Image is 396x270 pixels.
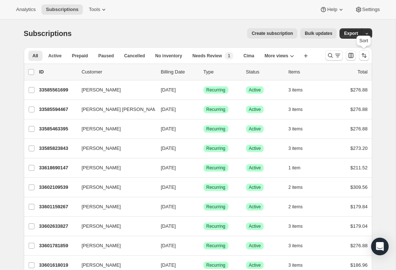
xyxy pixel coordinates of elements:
span: Tools [89,7,100,12]
span: Active [48,53,62,59]
span: $276.88 [351,87,368,93]
span: [PERSON_NAME] [82,164,121,172]
span: Active [249,262,261,268]
span: Active [249,145,261,151]
span: Settings [362,7,380,12]
p: 33601159267 [39,203,76,210]
span: Recurring [206,126,225,132]
button: 3 items [289,124,311,134]
div: 33585823843[PERSON_NAME][DATE]SuccessRecurringSuccessActive3 items$273.20 [39,143,368,154]
button: [PERSON_NAME] [77,143,151,154]
button: [PERSON_NAME] [77,220,151,232]
p: 33602109539 [39,184,76,191]
span: 2 items [289,204,303,210]
button: [PERSON_NAME] [77,240,151,252]
span: Active [249,126,261,132]
span: Recurring [206,223,225,229]
span: Create subscription [252,30,293,36]
button: 3 items [289,221,311,231]
button: Sort the results [359,50,369,61]
button: Analytics [12,4,40,15]
span: Prepaid [72,53,88,59]
button: Help [315,4,349,15]
button: [PERSON_NAME] [77,162,151,174]
span: [DATE] [161,165,176,170]
p: 33585463395 [39,125,76,133]
button: More views [260,51,298,61]
div: 33585561699[PERSON_NAME][DATE]SuccessRecurringSuccessActive3 items$276.88 [39,85,368,95]
span: Recurring [206,107,225,112]
span: 2 items [289,184,303,190]
span: [DATE] [161,243,176,248]
div: 33602109539[PERSON_NAME][DATE]SuccessRecurringSuccessActive2 items$309.56 [39,182,368,192]
span: $186.96 [351,262,368,268]
p: 33601618019 [39,262,76,269]
span: 1 item [289,165,301,171]
span: Recurring [206,87,225,93]
span: Help [327,7,337,12]
span: 3 items [289,107,303,112]
span: $276.88 [351,126,368,132]
button: Create new view [300,51,312,61]
span: No inventory [155,53,182,59]
button: Customize table column order and visibility [346,50,356,61]
p: 33585561699 [39,86,76,94]
p: 33618690147 [39,164,76,172]
div: IDCustomerBilling DateTypeStatusItemsTotal [39,68,368,76]
span: Paused [98,53,114,59]
span: Analytics [16,7,36,12]
span: [PERSON_NAME] [82,86,121,94]
span: Active [249,165,261,171]
div: 33618690147[PERSON_NAME][DATE]SuccessRecurringSuccessActive1 item$211.52 [39,163,368,173]
button: Tools [84,4,112,15]
span: Subscriptions [46,7,78,12]
span: Active [249,87,261,93]
button: [PERSON_NAME] [77,84,151,96]
button: Subscriptions [41,4,83,15]
span: Active [249,243,261,249]
span: Export [344,30,358,36]
span: $179.04 [351,223,368,229]
span: $273.20 [351,145,368,151]
span: Recurring [206,145,225,151]
div: 33585463395[PERSON_NAME][DATE]SuccessRecurringSuccessActive3 items$276.88 [39,124,368,134]
button: Settings [351,4,384,15]
span: [DATE] [161,184,176,190]
span: Subscriptions [24,29,72,37]
span: $276.88 [351,243,368,248]
span: $211.52 [351,165,368,170]
button: 3 items [289,241,311,251]
button: 1 item [289,163,309,173]
span: [DATE] [161,204,176,209]
span: 3 items [289,126,303,132]
span: $179.84 [351,204,368,209]
span: 3 items [289,243,303,249]
span: Needs Review [192,53,222,59]
button: [PERSON_NAME] [77,201,151,213]
p: Status [246,68,283,76]
p: Customer [82,68,155,76]
p: 33585823843 [39,145,76,152]
span: [PERSON_NAME] [82,223,121,230]
span: More views [264,53,288,59]
span: 3 items [289,223,303,229]
p: Total [357,68,367,76]
span: 1 [228,53,230,59]
span: Active [249,204,261,210]
button: 3 items [289,85,311,95]
span: Active [249,184,261,190]
span: 3 items [289,145,303,151]
button: 2 items [289,202,311,212]
p: 33602633827 [39,223,76,230]
span: [DATE] [161,87,176,93]
button: [PERSON_NAME] [PERSON_NAME] [77,104,151,115]
span: [PERSON_NAME] [82,242,121,249]
div: Open Intercom Messenger [371,238,389,255]
div: Type [203,68,240,76]
p: 33585594467 [39,106,76,113]
button: 2 items [289,182,311,192]
span: Recurring [206,243,225,249]
p: ID [39,68,76,76]
span: Recurring [206,204,225,210]
span: 3 items [289,262,303,268]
